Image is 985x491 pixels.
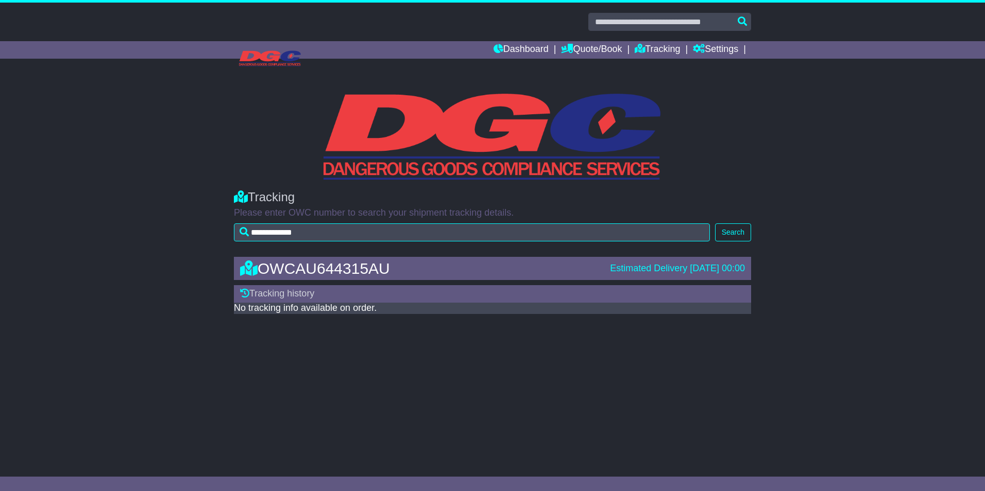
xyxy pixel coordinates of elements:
[234,207,751,219] p: Please enter OWC number to search your shipment tracking details.
[234,285,751,303] div: Tracking history
[494,41,549,59] a: Dashboard
[324,92,662,180] img: GetCustomerLogo
[234,303,751,314] div: No tracking info available on order.
[234,190,751,205] div: Tracking
[610,263,745,274] div: Estimated Delivery [DATE] 00:00
[715,223,751,241] button: Search
[635,41,680,59] a: Tracking
[235,260,605,277] div: OWCAU644315AU
[561,41,622,59] a: Quote/Book
[693,41,738,59] a: Settings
